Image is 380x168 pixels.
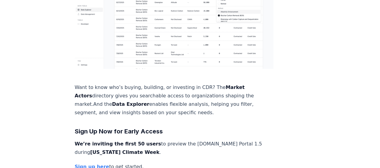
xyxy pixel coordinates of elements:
strong: Data Explorer [112,101,149,107]
strong: Sign Up Now for Early Access [75,128,163,135]
p: to preview the [DOMAIN_NAME] Portal 1.5 during . [75,140,274,157]
strong: We’re inviting the first 50 users [75,141,161,147]
strong: [US_STATE] Climate Week [90,149,160,155]
p: Want to know who’s buying, building, or investing in CDR? The directory gives you searchable acce... [75,83,274,117]
strong: Market Actors [75,84,245,99]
